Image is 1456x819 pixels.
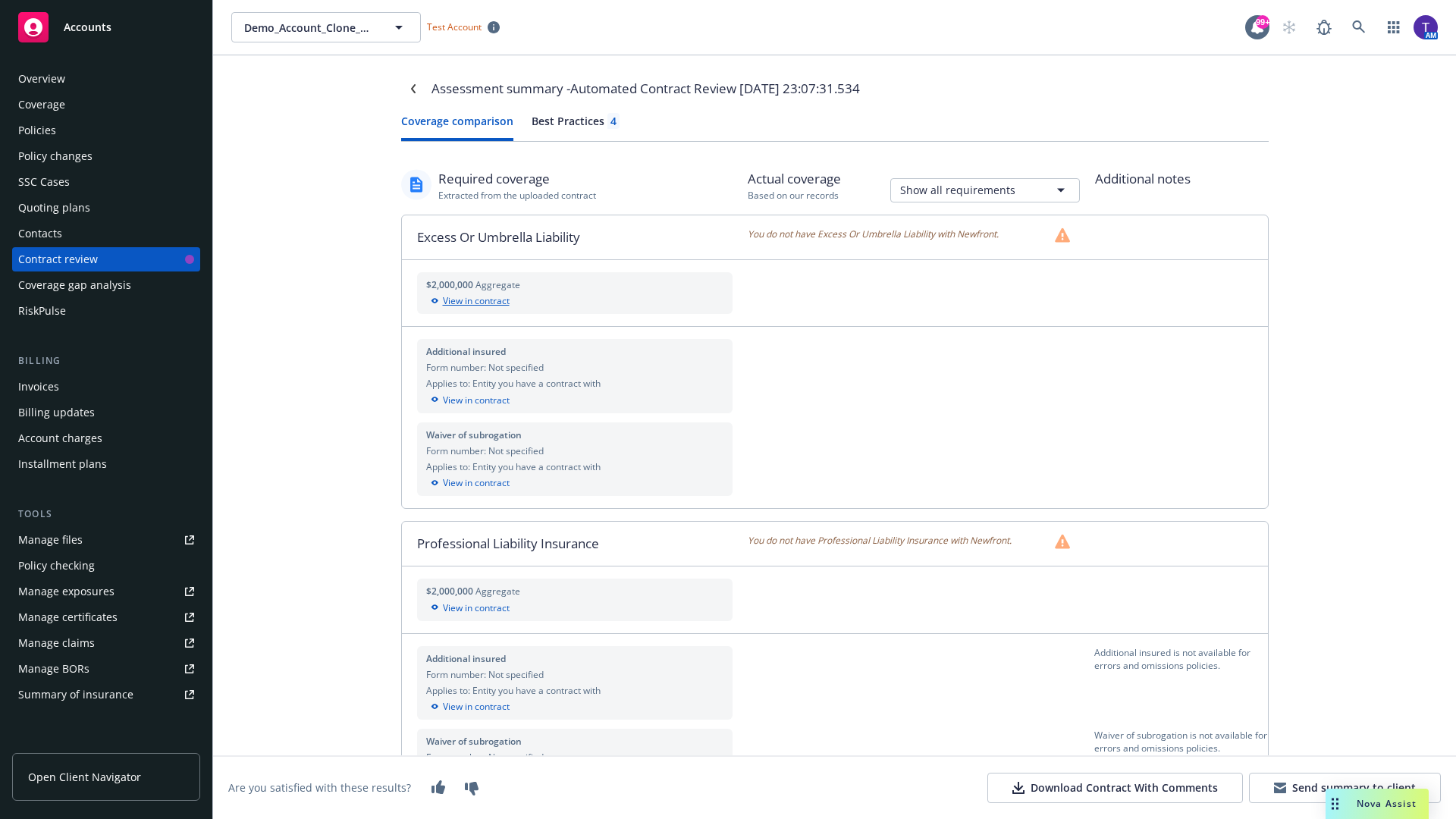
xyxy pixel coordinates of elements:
[748,169,841,189] div: Actual coverage
[12,657,200,681] a: Manage BORs
[426,444,724,457] div: Form number: Not specified
[18,299,66,323] div: RiskPulse
[12,353,200,369] div: Billing
[610,113,617,129] div: 4
[18,118,56,143] div: Policies
[18,452,107,476] div: Installment plans
[1379,12,1409,42] a: Switch app
[12,554,200,578] a: Policy checking
[402,522,748,566] div: Professional Liability Insurance
[426,668,724,681] div: Form number: Not specified
[18,682,133,707] div: Summary of insurance
[426,394,724,407] div: View in contract
[1326,789,1345,819] div: Drag to move
[1414,15,1438,39] img: photo
[18,426,102,450] div: Account charges
[402,215,748,259] div: Excess Or Umbrella Liability
[426,294,724,308] div: View in contract
[1095,169,1269,189] div: Additional notes
[12,507,200,522] div: Tools
[987,773,1243,803] button: Download Contract With Comments
[438,189,596,202] div: Extracted from the uploaded contract
[12,273,200,297] a: Coverage gap analysis
[426,684,724,697] div: Applies to: Entity you have a contract with
[532,113,620,129] div: Best Practices
[18,631,95,655] div: Manage claims
[426,428,724,441] div: Waiver of subrogation
[1309,12,1339,42] a: Report a Bug
[12,247,200,271] a: Contract review
[748,189,841,202] div: Based on our records
[426,377,724,390] div: Applies to: Entity you have a contract with
[18,247,98,271] div: Contract review
[18,400,95,425] div: Billing updates
[18,579,115,604] div: Manage exposures
[426,700,724,714] div: View in contract
[1249,773,1441,803] button: Send summary to client
[18,144,93,168] div: Policy changes
[1256,13,1269,27] div: 99+
[12,299,200,323] a: RiskPulse
[18,67,65,91] div: Overview
[426,361,724,374] div: Form number: Not specified
[18,170,70,194] div: SSC Cases
[18,554,95,578] div: Policy checking
[426,751,724,764] div: Form number: Not specified
[475,585,520,598] span: Aggregate
[231,12,421,42] button: Demo_Account_Clone_QA_CR_Tests_Client
[12,400,200,425] a: Billing updates
[426,345,724,358] div: Additional insured
[401,113,513,141] button: Coverage comparison
[748,534,1012,549] span: You do not have Professional Liability Insurance with Newfront.
[12,67,200,91] a: Overview
[12,221,200,246] a: Contacts
[426,735,724,748] div: Waiver of subrogation
[244,20,375,36] span: Demo_Account_Clone_QA_CR_Tests_Client
[28,769,141,785] span: Open Client Navigator
[12,452,200,476] a: Installment plans
[12,605,200,629] a: Manage certificates
[18,605,118,629] div: Manage certificates
[1094,729,1267,802] div: Waiver of subrogation is not available for errors and omissions policies.
[12,631,200,655] a: Manage claims
[12,93,200,117] a: Coverage
[426,601,724,615] div: View in contract
[426,585,475,598] span: $2,000,000
[426,652,724,665] div: Additional insured
[18,273,131,297] div: Coverage gap analysis
[431,79,860,99] div: Assessment summary - Automated Contract Review [DATE] 23:07:31.534
[1326,789,1429,819] button: Nova Assist
[12,426,200,450] a: Account charges
[1344,12,1374,42] a: Search
[228,780,411,796] div: Are you satisfied with these results?
[18,528,83,552] div: Manage files
[12,737,200,752] div: Analytics hub
[748,227,999,243] span: You do not have Excess Or Umbrella Liability with Newfront.
[426,476,724,490] div: View in contract
[64,21,111,33] span: Accounts
[12,170,200,194] a: SSC Cases
[475,278,520,291] span: Aggregate
[18,196,90,220] div: Quoting plans
[12,144,200,168] a: Policy changes
[12,375,200,399] a: Invoices
[12,579,200,604] a: Manage exposures
[1094,646,1267,720] div: Additional insured is not available for errors and omissions policies.
[1274,12,1304,42] a: Start snowing
[12,6,200,49] a: Accounts
[12,196,200,220] a: Quoting plans
[12,682,200,707] a: Summary of insurance
[1357,797,1417,810] span: Nova Assist
[427,20,482,33] span: Test Account
[1012,780,1218,795] div: Download Contract With Comments
[18,93,65,117] div: Coverage
[12,118,200,143] a: Policies
[426,460,724,473] div: Applies to: Entity you have a contract with
[421,19,506,35] span: Test Account
[401,77,425,101] a: Navigate back
[12,528,200,552] a: Manage files
[18,375,59,399] div: Invoices
[1274,780,1416,795] div: Send summary to client
[426,278,475,291] span: $2,000,000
